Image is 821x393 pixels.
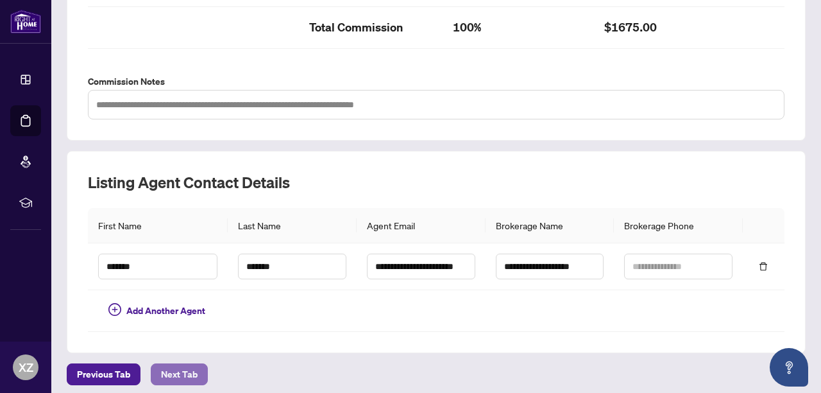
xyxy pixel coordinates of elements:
span: XZ [19,358,33,376]
span: Previous Tab [77,364,130,385]
button: Previous Tab [67,363,140,385]
img: logo [10,10,41,33]
h2: 100% [453,17,584,38]
h2: Total Commission [309,17,432,38]
label: Commission Notes [88,74,784,89]
th: Brokerage Phone [614,208,743,243]
span: delete [759,262,768,271]
th: Last Name [228,208,357,243]
h2: Listing Agent Contact Details [88,172,784,193]
button: Next Tab [151,363,208,385]
button: Open asap [770,348,808,387]
th: First Name [88,208,228,243]
th: Brokerage Name [486,208,614,243]
span: plus-circle [108,303,121,316]
span: Next Tab [161,364,198,385]
span: Add Another Agent [126,304,205,318]
button: Add Another Agent [98,301,216,321]
th: Agent Email [357,208,486,243]
h2: $1675.00 [604,17,727,38]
